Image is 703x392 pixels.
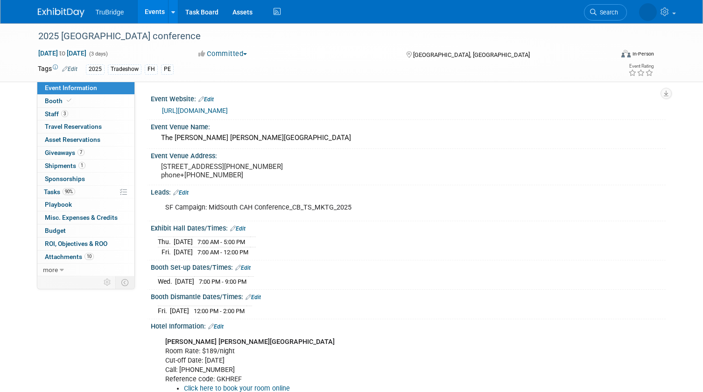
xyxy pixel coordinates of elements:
div: Booth Set-up Dates/Times: [151,260,666,273]
a: Edit [198,96,214,103]
a: Attachments10 [37,251,134,263]
img: ExhibitDay [38,8,84,17]
a: [URL][DOMAIN_NAME] [162,107,228,114]
span: 10 [84,253,94,260]
td: Wed. [158,276,175,286]
div: FH [145,64,158,74]
span: ROI, Objectives & ROO [45,240,107,247]
b: [PERSON_NAME] [PERSON_NAME][GEOGRAPHIC_DATA] [165,338,335,346]
div: Leads: [151,185,666,197]
span: Misc. Expenses & Credits [45,214,118,221]
td: [DATE] [174,237,193,247]
a: Shipments1 [37,160,134,172]
span: to [58,49,67,57]
span: [DATE] [DATE] [38,49,87,57]
span: Travel Reservations [45,123,102,130]
td: Fri. [158,247,174,257]
span: Shipments [45,162,85,169]
div: 2025 [GEOGRAPHIC_DATA] conference [35,28,602,45]
a: Edit [62,66,77,72]
img: Marg Louwagie [639,3,657,21]
div: SF Campaign: MidSouth CAH Conference_CB_TS_MKTG_2025 [159,198,566,217]
span: Search [597,9,618,16]
td: [DATE] [170,306,189,315]
div: Hotel Information: [151,319,666,331]
span: Staff [45,110,68,118]
td: [DATE] [174,247,193,257]
span: more [43,266,58,273]
a: Edit [208,323,224,330]
span: 1 [78,162,85,169]
span: Giveaways [45,149,84,156]
a: Staff3 [37,108,134,120]
div: Event Venue Address: [151,149,666,161]
a: Edit [173,189,189,196]
td: [DATE] [175,276,194,286]
i: Booth reservation complete [67,98,71,103]
td: Toggle Event Tabs [115,276,134,288]
a: Edit [246,294,261,301]
span: (3 days) [88,51,108,57]
a: Playbook [37,198,134,211]
span: Event Information [45,84,97,91]
span: 7 [77,149,84,156]
a: Giveaways7 [37,147,134,159]
a: ROI, Objectives & ROO [37,238,134,250]
div: Tradeshow [108,64,141,74]
span: Tasks [44,188,75,196]
div: 2025 [86,64,105,74]
span: 90% [63,188,75,195]
div: PE [161,64,174,74]
a: Sponsorships [37,173,134,185]
span: Attachments [45,253,94,260]
a: Misc. Expenses & Credits [37,211,134,224]
a: Asset Reservations [37,133,134,146]
div: Event Website: [151,92,666,104]
a: Budget [37,224,134,237]
span: 3 [61,110,68,117]
td: Thu. [158,237,174,247]
div: Booth Dismantle Dates/Times: [151,290,666,302]
span: Budget [45,227,66,234]
span: Sponsorships [45,175,85,182]
pre: [STREET_ADDRESS][PHONE_NUMBER] phone+[PHONE_NUMBER] [161,162,355,179]
img: Format-Inperson.png [621,50,631,57]
td: Fri. [158,306,170,315]
a: more [37,264,134,276]
div: Exhibit Hall Dates/Times: [151,221,666,233]
div: Event Format [563,49,654,63]
a: Event Information [37,82,134,94]
a: Search [584,4,627,21]
span: Asset Reservations [45,136,100,143]
span: Playbook [45,201,72,208]
span: 12:00 PM - 2:00 PM [194,308,245,315]
button: Committed [195,49,251,59]
span: 7:00 PM - 9:00 PM [199,278,246,285]
a: Tasks90% [37,186,134,198]
span: TruBridge [96,8,124,16]
span: 7:00 AM - 12:00 PM [197,249,248,256]
span: Booth [45,97,73,105]
span: [GEOGRAPHIC_DATA], [GEOGRAPHIC_DATA] [413,51,530,58]
div: The [PERSON_NAME] [PERSON_NAME][GEOGRAPHIC_DATA] [158,131,659,145]
span: 7:00 AM - 5:00 PM [197,238,245,245]
a: Edit [235,265,251,271]
a: Booth [37,95,134,107]
a: Edit [230,225,246,232]
div: Event Venue Name: [151,120,666,132]
div: In-Person [632,50,654,57]
td: Tags [38,64,77,75]
td: Personalize Event Tab Strip [99,276,116,288]
a: Travel Reservations [37,120,134,133]
div: Event Rating [628,64,654,69]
